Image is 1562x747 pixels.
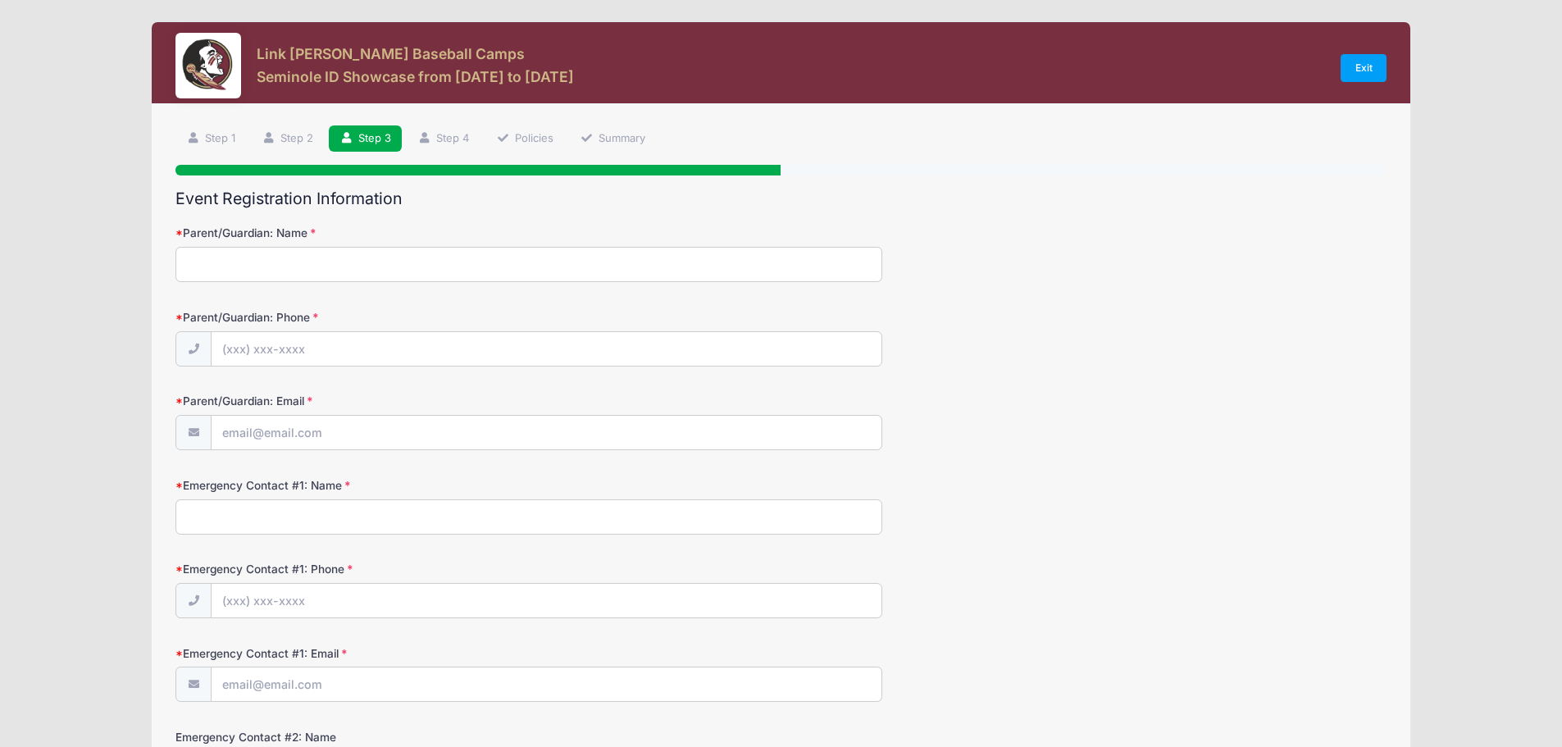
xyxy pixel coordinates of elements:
label: Parent/Guardian: Email [175,393,579,409]
label: Emergency Contact #1: Name [175,477,579,494]
input: (xxx) xxx-xxxx [211,331,881,367]
h2: Event Registration Information [175,189,1387,208]
a: Step 1 [175,125,246,153]
label: Emergency Contact #1: Email [175,645,579,662]
input: email@email.com [211,667,881,702]
label: Emergency Contact #1: Phone [175,561,579,577]
a: Exit [1341,54,1387,82]
a: Policies [485,125,564,153]
label: Parent/Guardian: Phone [175,309,579,326]
h3: Link [PERSON_NAME] Baseball Camps [257,45,574,62]
a: Step 3 [329,125,402,153]
a: Step 2 [251,125,324,153]
input: (xxx) xxx-xxxx [211,583,881,618]
h3: Seminole ID Showcase from [DATE] to [DATE] [257,68,574,85]
label: Parent/Guardian: Name [175,225,579,241]
label: Emergency Contact #2: Name [175,729,579,745]
a: Step 4 [408,125,480,153]
input: email@email.com [211,415,881,450]
a: Summary [569,125,656,153]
